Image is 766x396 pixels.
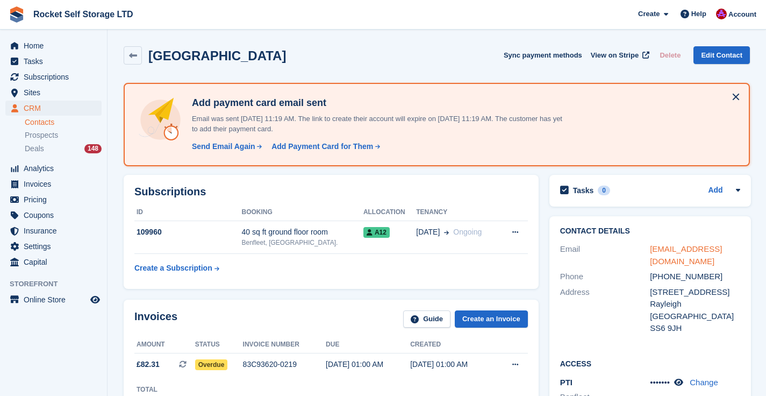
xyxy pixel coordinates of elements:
[84,144,102,153] div: 148
[24,69,88,84] span: Subscriptions
[363,227,390,238] span: A12
[24,101,88,116] span: CRM
[650,322,740,335] div: SS6 9JH
[5,54,102,69] a: menu
[5,161,102,176] a: menu
[410,359,495,370] div: [DATE] 01:00 AM
[5,85,102,100] a: menu
[25,130,102,141] a: Prospects
[5,101,102,116] a: menu
[403,310,450,328] a: Guide
[24,223,88,238] span: Insurance
[195,336,243,353] th: Status
[5,192,102,207] a: menu
[5,239,102,254] a: menu
[9,6,25,23] img: stora-icon-8386f47178a22dfd0bd8f6a31ec36ba5ce8667c1dd55bd0f319d3a0aa187defe.svg
[134,310,177,328] h2: Invoices
[363,204,416,221] th: Allocation
[134,258,219,278] a: Create a Subscription
[708,185,722,197] a: Add
[25,117,102,128] a: Contacts
[638,9,660,19] span: Create
[243,336,326,353] th: Invoice number
[192,141,255,152] div: Send Email Again
[728,9,756,20] span: Account
[25,143,102,154] a: Deals 148
[650,244,722,266] a: [EMAIL_ADDRESS][DOMAIN_NAME]
[416,227,440,238] span: [DATE]
[24,161,88,176] span: Analytics
[716,9,727,19] img: Lee Tresadern
[242,238,363,247] div: Benfleet, [GEOGRAPHIC_DATA].
[24,239,88,254] span: Settings
[134,204,242,221] th: ID
[137,385,160,394] div: Total
[267,141,381,152] a: Add Payment Card for Them
[24,38,88,53] span: Home
[188,114,564,135] p: Email was sent [DATE] 11:19 AM. The link to create their account will expire on [DATE] 11:19 AM. ...
[650,286,740,299] div: [STREET_ADDRESS]
[5,176,102,192] a: menu
[693,46,750,64] a: Edit Contact
[188,97,564,109] h4: Add payment card email sent
[24,292,88,307] span: Online Store
[326,336,410,353] th: Due
[598,186,610,195] div: 0
[24,254,88,270] span: Capital
[655,46,685,64] button: Delete
[560,358,740,369] h2: Access
[10,279,107,289] span: Storefront
[504,46,582,64] button: Sync payment methods
[410,336,495,353] th: Created
[29,5,138,23] a: Rocket Self Storage LTD
[138,97,183,143] img: add-payment-card-4dbda4983b697a7845d177d07a5d71e8a16f1ec00487972de202a45f1e8132f5.svg
[195,359,228,370] span: Overdue
[137,359,160,370] span: £82.31
[586,46,652,64] a: View on Stripe
[24,208,88,223] span: Coupons
[25,130,58,140] span: Prospects
[691,9,706,19] span: Help
[148,48,286,63] h2: [GEOGRAPHIC_DATA]
[25,144,44,154] span: Deals
[134,263,212,274] div: Create a Subscription
[560,243,650,267] div: Email
[591,50,639,61] span: View on Stripe
[5,254,102,270] a: menu
[453,228,482,236] span: Ongoing
[243,359,326,370] div: 83C93620-0219
[5,69,102,84] a: menu
[134,186,528,198] h2: Subscriptions
[242,204,363,221] th: Booking
[5,38,102,53] a: menu
[573,186,594,195] h2: Tasks
[560,378,572,387] span: PTI
[134,336,195,353] th: Amount
[650,378,670,387] span: •••••••
[560,286,650,335] div: Address
[650,271,740,283] div: [PHONE_NUMBER]
[5,292,102,307] a: menu
[326,359,410,370] div: [DATE] 01:00 AM
[24,85,88,100] span: Sites
[650,310,740,323] div: [GEOGRAPHIC_DATA]
[242,227,363,238] div: 40 sq ft ground floor room
[134,227,242,238] div: 109960
[690,378,718,387] a: Change
[24,192,88,207] span: Pricing
[24,176,88,192] span: Invoices
[560,227,740,236] h2: Contact Details
[89,293,102,306] a: Preview store
[455,310,528,328] a: Create an Invoice
[560,271,650,283] div: Phone
[271,141,373,152] div: Add Payment Card for Them
[24,54,88,69] span: Tasks
[650,298,740,310] div: Rayleigh
[416,204,499,221] th: Tenancy
[5,208,102,223] a: menu
[5,223,102,238] a: menu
